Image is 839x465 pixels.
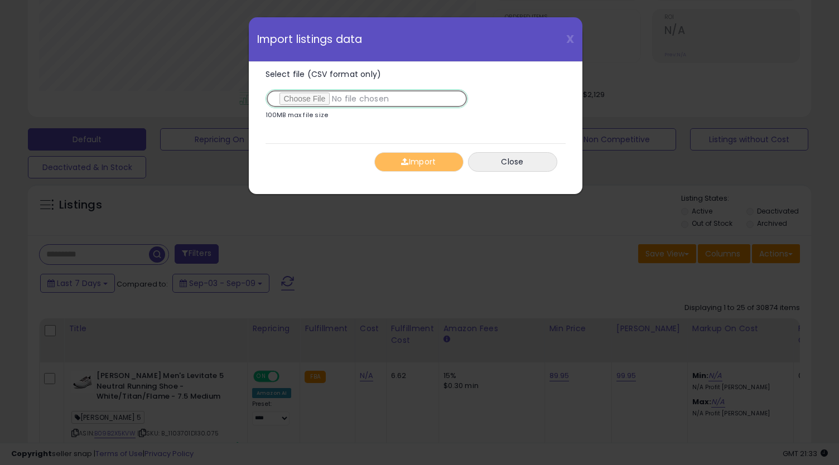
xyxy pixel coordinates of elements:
[266,112,329,118] p: 100MB max file size
[266,69,382,80] span: Select file (CSV format only)
[468,152,557,172] button: Close
[374,152,464,172] button: Import
[566,31,574,47] span: X
[257,34,363,45] span: Import listings data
